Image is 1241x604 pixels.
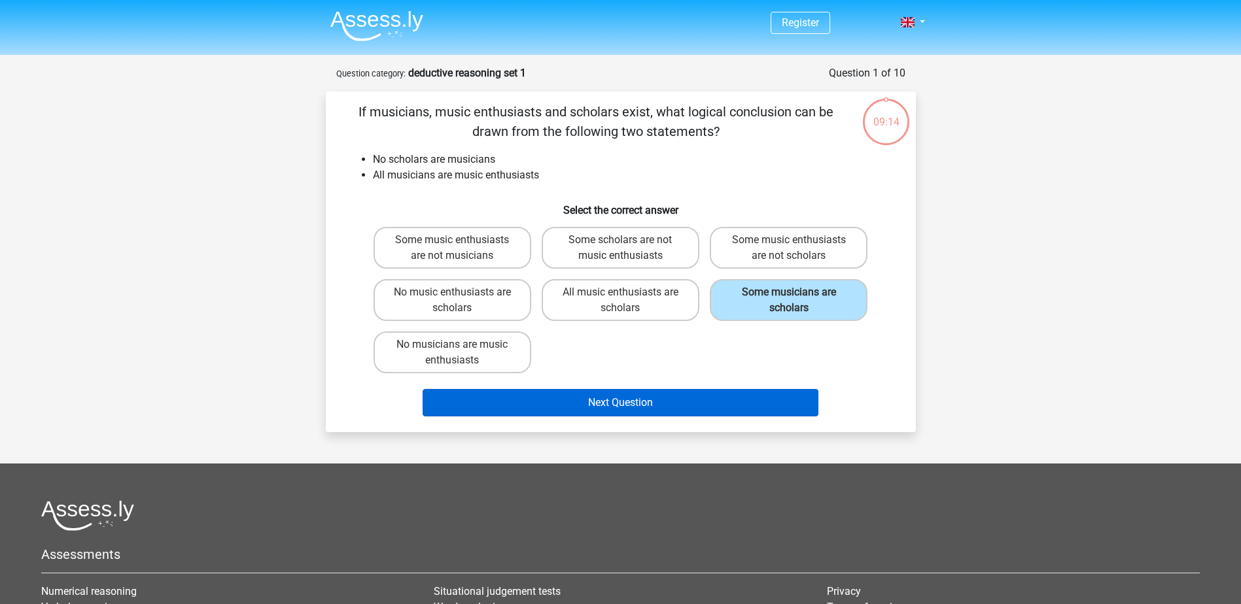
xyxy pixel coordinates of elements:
[782,16,819,29] a: Register
[374,227,531,269] label: Some music enthusiasts are not musicians
[336,69,406,78] small: Question category:
[710,279,867,321] label: Some musicians are scholars
[710,227,867,269] label: Some music enthusiasts are not scholars
[373,152,895,167] li: No scholars are musicians
[434,585,561,597] a: Situational judgement tests
[542,279,699,321] label: All music enthusiasts are scholars
[827,585,861,597] a: Privacy
[41,546,1200,562] h5: Assessments
[374,331,531,373] label: No musicians are music enthusiasts
[347,102,846,141] p: If musicians, music enthusiasts and scholars exist, what logical conclusion can be drawn from the...
[829,65,905,81] div: Question 1 of 10
[408,67,526,79] strong: deductive reasoning set 1
[330,10,423,41] img: Assessly
[41,500,134,531] img: Assessly logo
[423,389,818,416] button: Next Question
[374,279,531,321] label: No music enthusiasts are scholars
[347,193,895,216] h6: Select the correct answer
[542,227,699,269] label: Some scholars are not music enthusiasts
[41,585,137,597] a: Numerical reasoning
[373,167,895,183] li: All musicians are music enthusiasts
[862,97,911,130] div: 09:14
